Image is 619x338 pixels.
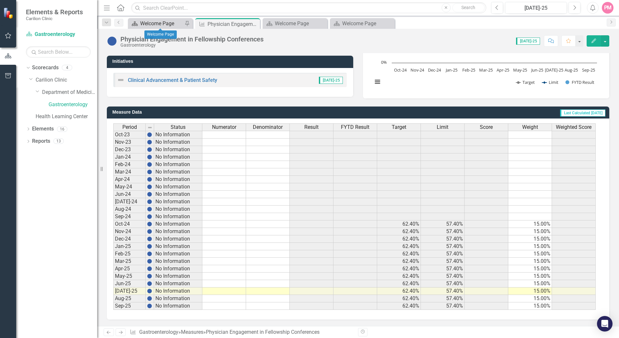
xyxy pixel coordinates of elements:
td: No Information [154,176,202,183]
td: No Information [154,228,202,235]
td: 57.40% [421,265,465,273]
a: Measures [181,329,203,335]
td: No Information [154,287,202,295]
img: BgCOk07PiH71IgAAAABJRU5ErkJggg== [147,154,152,160]
a: Welcome Page [332,19,393,28]
img: BgCOk07PiH71IgAAAABJRU5ErkJggg== [147,266,152,271]
td: 15.00% [508,273,552,280]
td: Aug-25 [113,295,146,302]
span: Result [304,124,319,130]
td: 15.00% [508,235,552,243]
td: 15.00% [508,280,552,287]
div: [DATE]-25 [507,4,565,12]
img: BgCOk07PiH71IgAAAABJRU5ErkJggg== [147,296,152,301]
img: BgCOk07PiH71IgAAAABJRU5ErkJggg== [147,169,152,175]
span: Numerator [212,124,236,130]
td: 57.40% [421,228,465,235]
text: Oct-24 [394,67,407,73]
button: View chart menu, Chart [373,77,382,86]
a: Scorecards [32,64,59,72]
td: 57.40% [421,220,465,228]
input: Search ClearPoint... [131,2,486,14]
td: 62.40% [377,302,421,310]
img: BgCOk07PiH71IgAAAABJRU5ErkJggg== [147,132,152,137]
td: 15.00% [508,228,552,235]
td: Dec-23 [113,146,146,153]
text: Sep-25 [582,67,595,73]
img: BgCOk07PiH71IgAAAABJRU5ErkJggg== [147,207,152,212]
img: BgCOk07PiH71IgAAAABJRU5ErkJggg== [147,177,152,182]
td: Oct-23 [113,131,146,139]
span: Limit [437,124,448,130]
img: BgCOk07PiH71IgAAAABJRU5ErkJggg== [147,303,152,309]
td: 62.40% [377,220,421,228]
img: BgCOk07PiH71IgAAAABJRU5ErkJggg== [147,221,152,227]
td: No Information [154,243,202,250]
img: BgCOk07PiH71IgAAAABJRU5ErkJggg== [147,288,152,294]
td: Feb-25 [113,250,146,258]
td: Mar-24 [113,168,146,176]
text: Apr-25 [497,67,509,73]
span: Target [392,124,406,130]
text: Jun-25 [531,67,543,73]
td: 62.40% [377,287,421,295]
div: 4 [62,65,72,71]
td: 15.00% [508,220,552,228]
button: Show Target [516,79,535,85]
td: 15.00% [508,250,552,258]
div: Open Intercom Messenger [597,316,613,332]
td: 62.40% [377,295,421,302]
td: No Information [154,139,202,146]
text: Aug-25 [565,67,578,73]
td: No Information [154,280,202,287]
span: Last Calculated [DATE] [560,109,605,117]
td: No Information [154,258,202,265]
td: 62.40% [377,280,421,287]
img: BgCOk07PiH71IgAAAABJRU5ErkJggg== [147,244,152,249]
a: Gastroenterology [49,101,97,108]
text: Mar-25 [479,67,493,73]
img: BgCOk07PiH71IgAAAABJRU5ErkJggg== [147,162,152,167]
td: Feb-24 [113,161,146,168]
div: Physician Engagement in Fellowship Conferences [208,20,258,28]
span: Weighted Score [556,124,591,130]
td: 57.40% [421,273,465,280]
td: 15.00% [508,302,552,310]
a: Reports [32,138,50,145]
span: Status [171,124,186,130]
img: No Information [107,36,117,46]
a: Carilion Clinic [36,76,97,84]
td: No Information [154,183,202,191]
td: 15.00% [508,265,552,273]
td: 62.40% [377,258,421,265]
div: Welcome Page [342,19,393,28]
td: 57.40% [421,302,465,310]
td: No Information [154,295,202,302]
td: 57.40% [421,235,465,243]
a: Gastroenterology [26,31,91,38]
input: Search Below... [26,46,91,58]
span: FYTD Result [341,124,369,130]
td: No Information [154,265,202,273]
td: 15.00% [508,295,552,302]
td: No Information [154,273,202,280]
td: Jun-25 [113,280,146,287]
button: [DATE]-25 [505,2,567,14]
td: No Information [154,220,202,228]
td: No Information [154,206,202,213]
td: 57.40% [421,295,465,302]
td: Sep-25 [113,302,146,310]
td: 57.40% [421,258,465,265]
td: Apr-24 [113,176,146,183]
td: No Information [154,235,202,243]
td: 15.00% [508,287,552,295]
td: Mar-25 [113,258,146,265]
td: [DATE]-24 [113,198,146,206]
td: No Information [154,146,202,153]
td: 62.40% [377,235,421,243]
a: Welcome Page [129,19,183,28]
a: Elements [32,125,54,133]
td: No Information [154,198,202,206]
button: PM [602,2,613,14]
td: 62.40% [377,250,421,258]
